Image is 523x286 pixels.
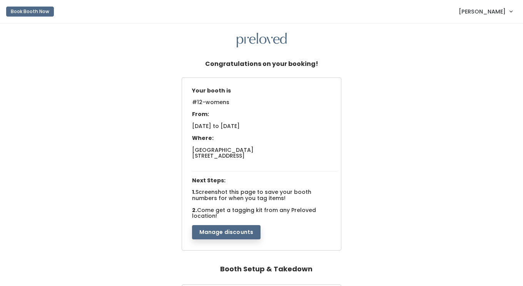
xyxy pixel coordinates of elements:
span: Your booth is [192,87,231,94]
h5: Congratulations on your booking! [205,57,318,71]
span: Come get a tagging kit from any Preloved location! [192,206,316,220]
span: Next Steps: [192,177,226,184]
a: [PERSON_NAME] [451,3,520,20]
button: Manage discounts [192,225,261,240]
a: Manage discounts [192,228,261,236]
span: Where: [192,134,214,142]
div: 1. 2. [188,84,341,240]
span: #12-womens [192,98,229,111]
span: [GEOGRAPHIC_DATA] [STREET_ADDRESS] [192,146,254,160]
a: Book Booth Now [6,3,54,20]
h4: Booth Setup & Takedown [220,261,312,277]
span: [DATE] to [DATE] [192,122,240,130]
span: From: [192,110,209,118]
span: Screenshot this page to save your booth numbers for when you tag items! [192,188,311,202]
img: preloved logo [237,33,287,48]
span: [PERSON_NAME] [459,7,506,16]
button: Book Booth Now [6,7,54,17]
